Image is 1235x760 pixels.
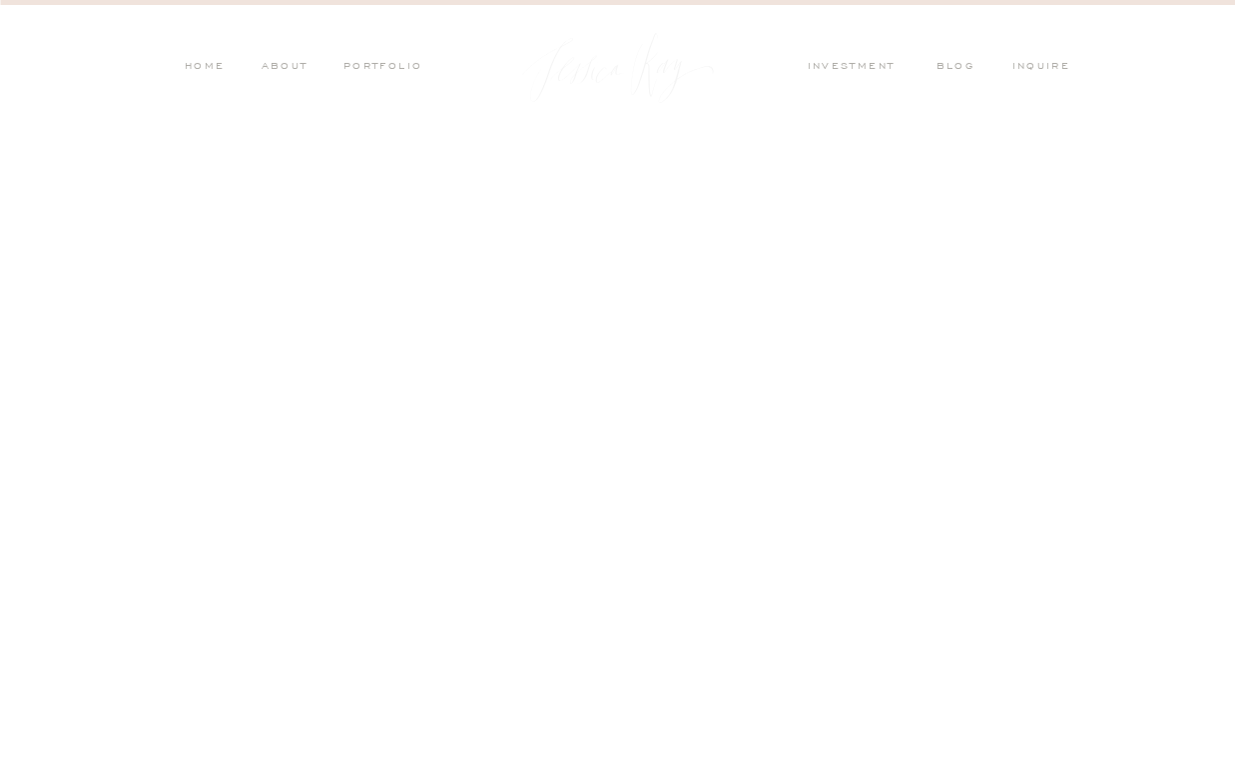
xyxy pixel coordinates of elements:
[257,59,309,77] a: ABOUT
[184,59,226,77] a: HOME
[936,59,988,77] a: blog
[340,59,423,77] a: PORTFOLIO
[1012,59,1080,77] a: inquire
[808,59,906,77] a: investment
